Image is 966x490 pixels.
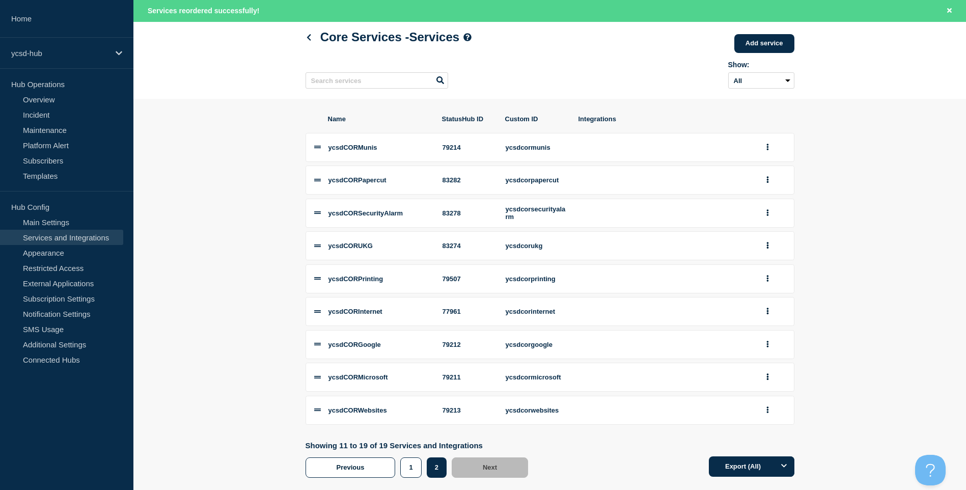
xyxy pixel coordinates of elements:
button: group actions [761,402,774,418]
span: Next [483,464,497,471]
span: ycsdCORWebsites [328,406,387,414]
button: group actions [761,238,774,254]
div: ycsdcorprinting [506,275,567,283]
span: Custom ID [505,115,566,123]
span: StatusHub ID [442,115,493,123]
iframe: Help Scout Beacon - Open [915,455,946,485]
button: Options [774,456,794,477]
div: 79212 [443,341,493,348]
button: Next [452,457,528,478]
h1: Core Services - Services [306,30,472,44]
span: ycsdCORPapercut [328,176,387,184]
span: Previous [337,464,365,471]
button: 1 [400,457,421,478]
span: ycsdCORInternet [328,308,382,315]
div: ycsdcormicrosoft [506,373,567,381]
button: group actions [761,271,774,287]
div: ycsdcorgoogle [506,341,567,348]
button: group actions [761,140,774,155]
span: ycsdCORGoogle [328,341,381,348]
div: 83282 [443,176,493,184]
div: Show: [728,61,794,69]
span: Services reordered successfully! [148,7,259,15]
span: ycsdCORMicrosoft [328,373,388,381]
input: Search services [306,72,448,89]
button: group actions [761,369,774,385]
div: ycsdcorinternet [506,308,567,315]
div: ycsdcormunis [506,144,567,151]
div: 83274 [443,242,493,250]
button: group actions [761,304,774,319]
select: Archived [728,72,794,89]
div: ycsdcorpapercut [506,176,567,184]
div: ycsdcorukg [506,242,567,250]
p: Showing 11 to 19 of 19 Services and Integrations [306,441,534,450]
div: 83278 [443,209,493,217]
span: ycsdCORMunis [328,144,377,151]
button: Previous [306,457,396,478]
button: Close banner [943,5,956,17]
span: Name [328,115,430,123]
span: Integrations [578,115,750,123]
span: ycsdCORUKG [328,242,373,250]
div: ycsdcorwebsites [506,406,567,414]
button: group actions [761,172,774,188]
span: ycsdCORSecurityAlarm [328,209,403,217]
div: 77961 [443,308,493,315]
a: Add service [734,34,794,53]
div: 79211 [443,373,493,381]
span: ycsdCORPrinting [328,275,383,283]
p: ycsd-hub [11,49,109,58]
div: 79213 [443,406,493,414]
div: 79507 [443,275,493,283]
button: group actions [761,205,774,221]
button: Export (All) [709,456,794,477]
div: 79214 [443,144,493,151]
div: ycsdcorsecurityalarm [506,205,567,221]
button: 2 [427,457,447,478]
button: group actions [761,337,774,352]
